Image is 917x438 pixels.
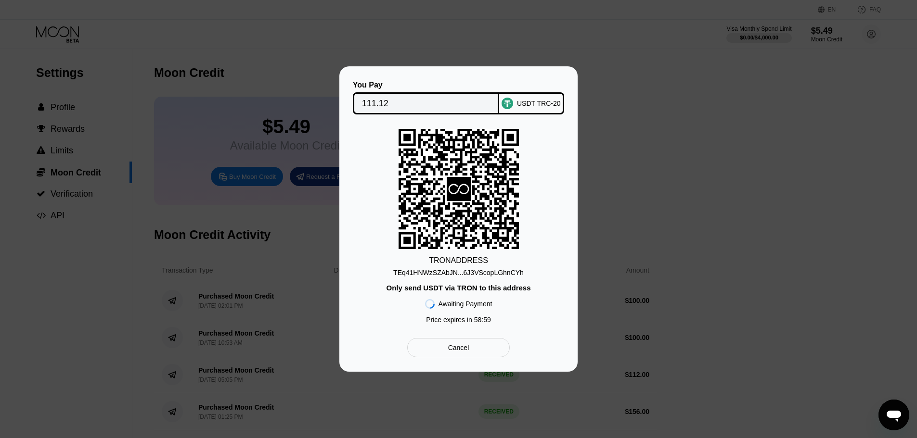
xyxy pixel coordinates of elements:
[426,316,491,324] div: Price expires in
[353,81,500,89] div: You Pay
[407,338,510,357] div: Cancel
[429,256,488,265] div: TRON ADDRESS
[448,343,469,352] div: Cancel
[386,284,530,292] div: Only send USDT via TRON to this address
[393,269,524,276] div: TEq41HNWzSZAbJN...6J3VScopLGhnCYh
[393,265,524,276] div: TEq41HNWzSZAbJN...6J3VScopLGhnCYh
[517,100,561,107] div: USDT TRC-20
[878,400,909,430] iframe: Dugme za pokretanje prozora za razmenu poruka
[474,316,491,324] span: 58 : 59
[354,81,563,114] div: You PayUSDT TRC-20
[439,300,492,308] div: Awaiting Payment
